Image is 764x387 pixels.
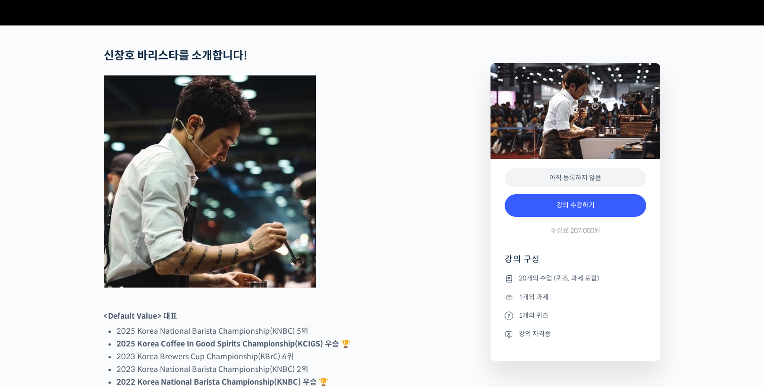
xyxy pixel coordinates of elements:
strong: 2022 Korea National Barista Championship(KNBC) 우승 🏆 [116,377,328,387]
a: 홈 [3,299,62,322]
span: 홈 [30,313,35,321]
strong: 2025 Korea Coffee In Good Spirits Championship(KCIGS) 우승 🏆 [116,339,350,349]
a: 설정 [122,299,181,322]
li: 2023 Korea National Barista Championship(KNBC) 2위 [116,363,440,376]
li: 강의 자격증 [505,329,646,340]
span: 대화 [86,313,98,321]
li: 1개의 퀴즈 [505,310,646,321]
span: 수강료 207,000원 [550,226,600,235]
span: 설정 [146,313,157,321]
div: 아직 등록하지 않음 [505,168,646,188]
a: 강의 수강하기 [505,194,646,217]
strong: <Default Value> 대표 [104,311,177,321]
a: 대화 [62,299,122,322]
li: 1개의 과제 [505,291,646,303]
li: 2025 Korea National Barista Championship(KNBC) 5위 [116,325,440,338]
li: 20개의 수업 (퀴즈, 과제 포함) [505,273,646,284]
li: 2023 Korea Brewers Cup Championship(KBrC) 6위 [116,350,440,363]
strong: 신창호 바리스타를 소개합니다! [104,49,248,63]
h4: 강의 구성 [505,254,646,272]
